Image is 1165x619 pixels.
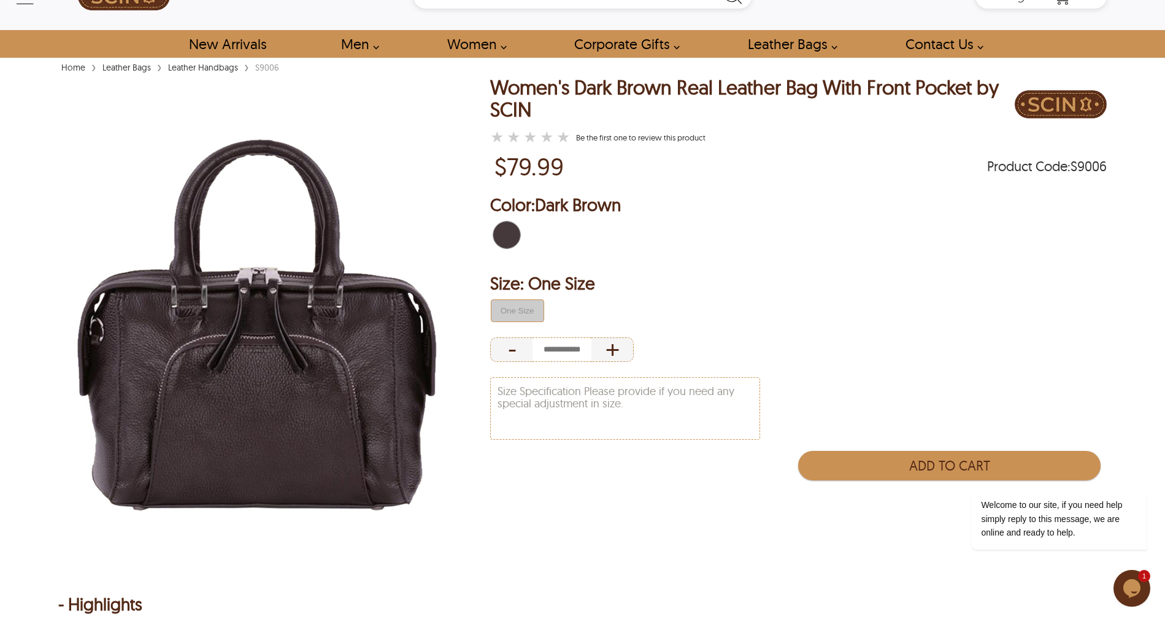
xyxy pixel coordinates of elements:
[490,131,504,143] label: 1 rating
[99,62,154,73] a: Leather Bags
[494,152,564,180] p: Price of $79.99
[490,271,1107,296] h2: Selected Filter by Size: One Size
[490,129,573,146] a: Women's Dark Brown Real Leather Bag With Front Pocket by SCIN }
[244,56,249,77] span: ›
[576,133,706,142] a: Women's Dark Brown Real Leather Bag With Front Pocket by SCIN }
[1015,77,1107,145] a: Brand Logo PDP Image
[327,30,386,58] a: shop men's leather jackets
[1015,77,1107,132] img: Brand Logo PDP Image
[58,62,88,73] a: Home
[932,377,1153,564] iframe: chat widget
[523,131,537,143] label: 3 rating
[556,131,570,143] label: 5 rating
[560,30,686,58] a: Shop Leather Corporate Gifts
[734,30,844,58] a: Shop Leather Bags
[490,218,523,252] div: Dark Brown
[433,30,513,58] a: Shop Women Leather Jackets
[91,56,96,77] span: ›
[1015,77,1107,135] div: Brand Logo PDP Image
[891,30,990,58] a: contact-us
[58,598,1107,610] div: - Highlights
[507,131,520,143] label: 2 rating
[252,61,282,74] div: S9006
[987,160,1107,172] span: Product Code: S9006
[490,337,533,362] div: Decrease Quantity of Item
[1113,570,1153,607] iframe: chat widget
[798,451,1101,480] button: Add to Cart
[175,30,280,58] a: Shop New Arrivals
[58,77,456,574] img: Womens Dark Brown Real Leather Bag With Front Pocket by SCIN
[491,378,759,439] textarea: Size Specification Please provide if you need any special adjustment in size.
[591,337,634,362] div: Increase Quantity of Item
[490,77,1015,120] h1: Women's Dark Brown Real Leather Bag With Front Pocket by SCIN
[798,486,1101,514] iframe: PayPal
[535,194,621,215] span: Dark Brown
[165,62,241,73] a: Leather Handbags
[490,193,1107,217] h2: Selected Color: by Dark Brown
[491,299,544,322] button: false
[157,56,162,77] span: ›
[540,131,553,143] label: 4 rating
